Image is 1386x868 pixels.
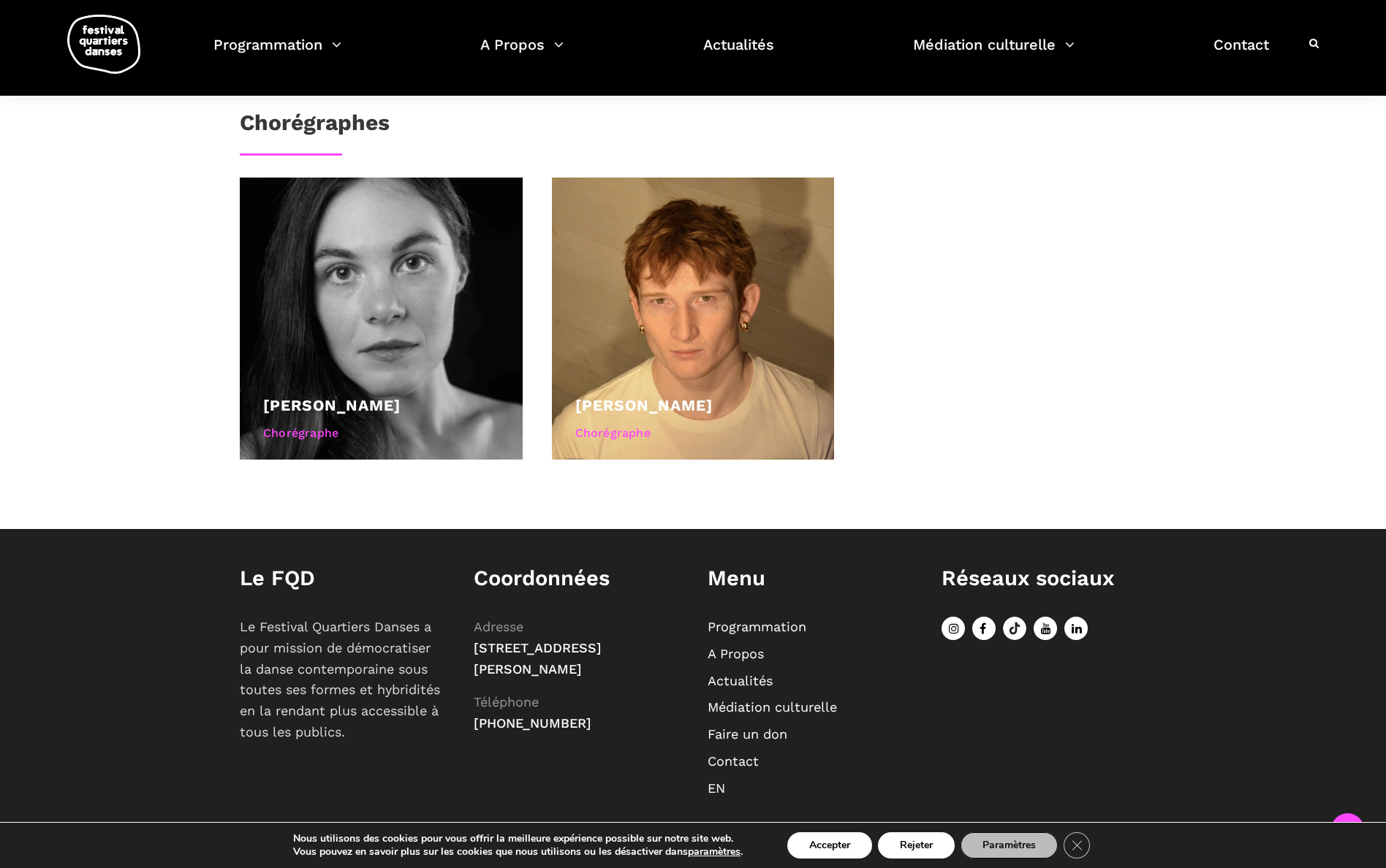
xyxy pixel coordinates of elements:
div: Chorégraphe [575,424,811,443]
a: Médiation culturelle [708,699,837,715]
p: Nous utilisons des cookies pour vous offrir la meilleure expérience possible sur notre site web. [293,832,743,845]
a: [PERSON_NAME] [575,396,713,414]
button: Rejeter [878,832,955,859]
button: Close GDPR Cookie Banner [1064,832,1090,859]
a: A Propos [480,32,564,75]
a: Actualités [703,32,774,75]
h1: Menu [708,566,912,591]
h1: Réseaux sociaux [942,566,1146,591]
a: Médiation culturelle [913,32,1075,75]
div: Chorégraphe [263,424,499,443]
span: Téléphone [474,694,539,709]
a: Programmation [213,32,341,75]
img: logo-fqd-med [67,15,140,74]
a: EN [708,780,725,796]
span: [PHONE_NUMBER] [474,715,591,731]
a: A Propos [708,646,764,661]
a: Actualités [708,673,773,688]
p: Vous pouvez en savoir plus sur les cookies que nous utilisons ou les désactiver dans . [293,845,743,859]
h1: Coordonnées [474,566,678,591]
h1: Le FQD [240,566,444,591]
button: paramètres [688,845,741,859]
p: Le Festival Quartiers Danses a pour mission de démocratiser la danse contemporaine sous toutes se... [240,617,444,743]
a: Programmation [708,619,806,634]
a: Contact [1213,32,1269,75]
a: Faire un don [708,726,787,742]
h3: Chorégraphes [240,110,390,146]
button: Paramètres [961,832,1058,859]
button: Accepter [787,832,872,859]
a: Contact [708,753,759,769]
span: [STREET_ADDRESS][PERSON_NAME] [474,640,602,677]
a: [PERSON_NAME] [263,396,401,414]
span: Adresse [474,619,523,634]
